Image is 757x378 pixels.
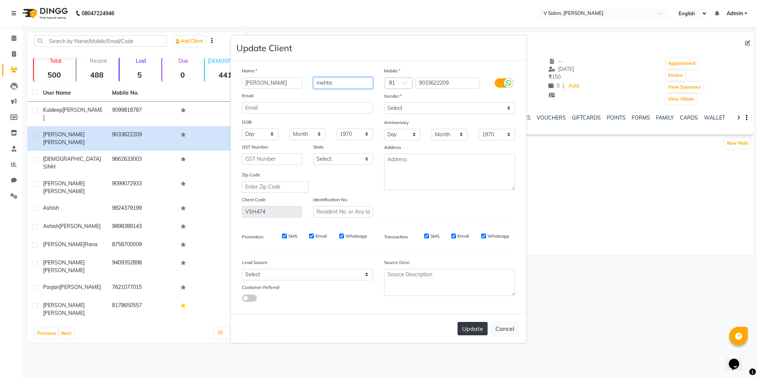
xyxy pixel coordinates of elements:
[384,68,400,74] label: Mobile
[242,181,309,193] input: Enter Zip Code
[242,196,266,203] label: Client Code
[416,77,480,89] input: Mobile
[242,68,257,74] label: Name
[242,284,279,291] label: Customer Referral
[384,144,401,151] label: Address
[726,348,750,371] iframe: chat widget
[242,144,268,150] label: GST Number
[242,102,373,114] input: Email
[242,119,252,126] label: DOB
[288,233,297,239] label: SMS
[458,233,469,239] label: Email
[313,206,373,218] input: Resident No. or Any Id
[384,234,408,240] label: Transaction
[242,92,253,99] label: Email
[488,233,509,239] label: Whatsapp
[384,119,409,126] label: Anniversary
[242,234,263,240] label: Promotion
[242,259,268,266] label: Lead Source
[242,153,302,165] input: GST Number
[430,233,439,239] label: SMS
[458,322,488,335] button: Update
[242,206,302,218] input: Client Code
[236,41,292,55] h4: Update Client
[384,259,410,266] label: Source Desc
[315,233,327,239] label: Email
[313,77,373,89] input: Last Name
[491,322,519,336] button: Cancel
[384,93,402,100] label: Gender
[345,233,367,239] label: Whatsapp
[242,172,260,178] label: Zip Code
[242,77,302,89] input: First Name
[313,196,348,203] label: Identification No.
[313,144,324,150] label: State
